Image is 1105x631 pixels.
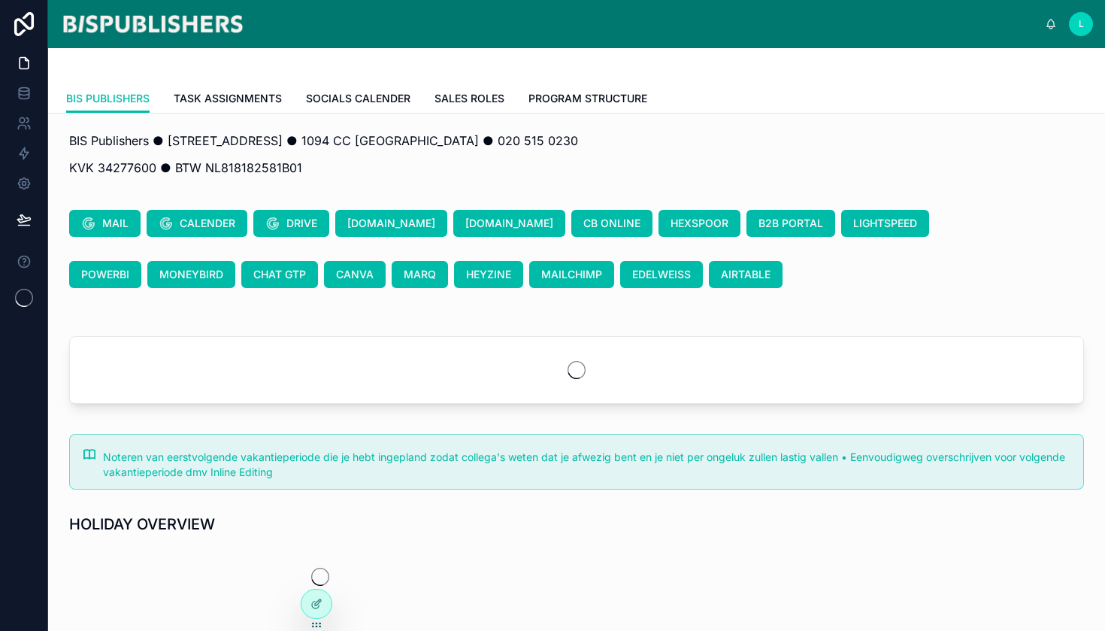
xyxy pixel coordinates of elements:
span: MONEYBIRD [159,267,223,282]
button: HEYZINE [454,261,523,288]
span: B2B PORTAL [758,216,823,231]
span: Noteren van eerstvolgende vakantieperiode die je hebt ingepland zodat collega's weten dat je afwe... [103,450,1065,478]
span: HEXSPOOR [671,216,728,231]
span: SALES ROLES [434,91,504,106]
button: CALENDER [147,210,247,237]
span: L [1079,18,1084,30]
span: HEYZINE [466,267,511,282]
span: AIRTABLE [721,267,770,282]
span: POWERBI [81,267,129,282]
span: LIGHTSPEED [853,216,917,231]
span: TASK ASSIGNMENTS [174,91,282,106]
button: CANVA [324,261,386,288]
button: [DOMAIN_NAME] [453,210,565,237]
button: HEXSPOOR [658,210,740,237]
a: PROGRAM STRUCTURE [528,85,647,115]
span: SOCIALS CALENDER [306,91,410,106]
span: DRIVE [286,216,317,231]
button: AIRTABLE [709,261,783,288]
button: [DOMAIN_NAME] [335,210,447,237]
span: PROGRAM STRUCTURE [528,91,647,106]
span: [DOMAIN_NAME] [465,216,553,231]
span: MARQ [404,267,436,282]
button: MAIL [69,210,141,237]
div: Noteren van eerstvolgende vakantieperiode die je hebt ingepland zodat collega's weten dat je afwe... [103,450,1071,480]
span: [DOMAIN_NAME] [347,216,435,231]
button: LIGHTSPEED [841,210,929,237]
button: DRIVE [253,210,329,237]
button: B2B PORTAL [746,210,835,237]
span: EDELWEISS [632,267,691,282]
button: MONEYBIRD [147,261,235,288]
a: SALES ROLES [434,85,504,115]
button: CHAT GTP [241,261,318,288]
h1: HOLIDAY OVERVIEW [69,514,215,535]
button: MARQ [392,261,448,288]
button: EDELWEISS [620,261,703,288]
a: TASK ASSIGNMENTS [174,85,282,115]
p: BIS Publishers ● [STREET_ADDRESS] ● 1094 CC [GEOGRAPHIC_DATA] ● 020 515 0230 [69,132,1084,150]
a: BIS PUBLISHERS [66,85,150,114]
span: MAILCHIMP [541,267,602,282]
span: CANVA [336,267,374,282]
button: CB ONLINE [571,210,652,237]
img: App logo [60,12,245,36]
span: CB ONLINE [583,216,640,231]
p: KVK 34277600 ● BTW NL818182581B01 [69,159,1084,177]
span: BIS PUBLISHERS [66,91,150,106]
span: MAIL [102,216,129,231]
div: scrollable content [257,21,1045,27]
button: MAILCHIMP [529,261,614,288]
button: POWERBI [69,261,141,288]
span: CALENDER [180,216,235,231]
span: CHAT GTP [253,267,306,282]
a: SOCIALS CALENDER [306,85,410,115]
